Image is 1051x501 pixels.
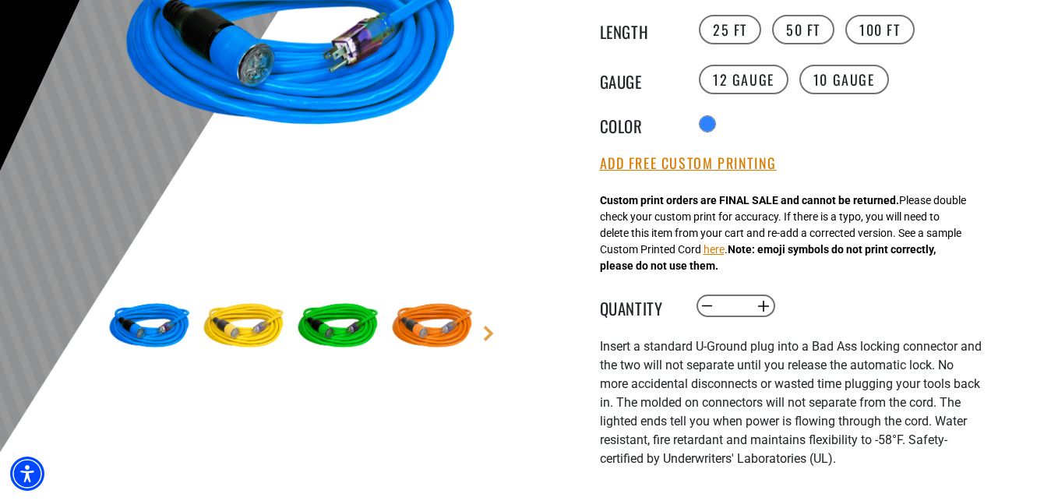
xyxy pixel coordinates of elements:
[199,282,289,372] img: yellow
[600,155,777,172] button: Add Free Custom Printing
[600,19,678,40] legend: Length
[600,337,982,487] div: I
[293,282,383,372] img: green
[600,69,678,90] legend: Gauge
[600,114,678,134] legend: Color
[699,65,788,94] label: 12 Gauge
[600,296,678,316] label: Quantity
[104,282,195,372] img: blue
[10,457,44,491] div: Accessibility Menu
[772,15,834,44] label: 50 FT
[481,326,496,341] a: Next
[600,192,966,274] div: Please double check your custom print for accuracy. If there is a typo, you will need to delete t...
[704,242,725,258] button: here
[845,15,915,44] label: 100 FT
[799,65,889,94] label: 10 Gauge
[600,194,899,206] strong: Custom print orders are FINAL SALE and cannot be returned.
[699,15,761,44] label: 25 FT
[600,243,936,272] strong: Note: emoji symbols do not print correctly, please do not use them.
[600,339,982,466] span: nsert a standard U-Ground plug into a Bad Ass locking connector and the two will not separate unt...
[387,282,478,372] img: orange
